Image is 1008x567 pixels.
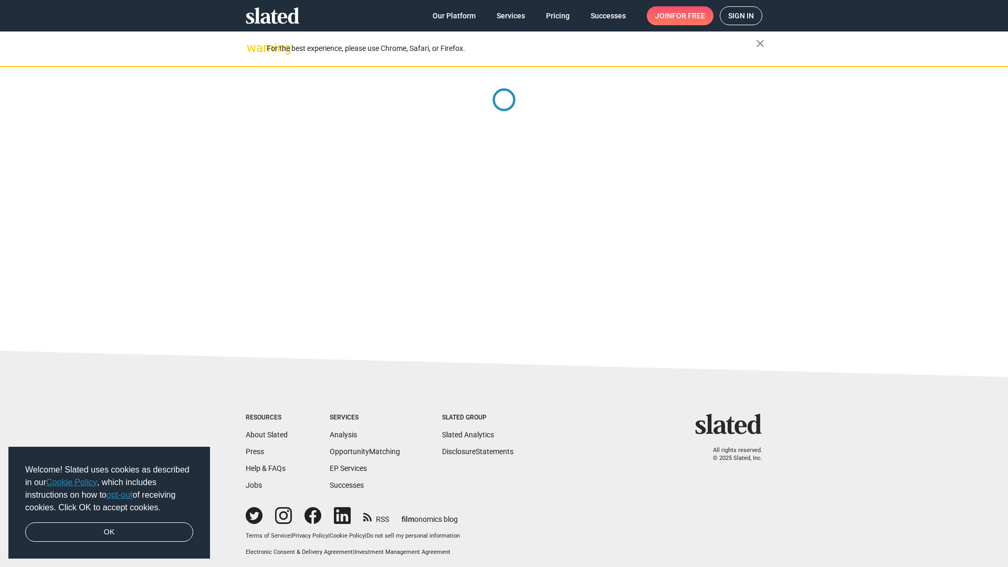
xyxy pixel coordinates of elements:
[702,447,762,462] p: All rights reserved. © 2025 Slated, Inc.
[330,532,365,539] a: Cookie Policy
[8,447,210,559] div: cookieconsent
[246,481,262,489] a: Jobs
[328,532,330,539] span: |
[330,481,364,489] a: Successes
[330,430,357,439] a: Analysis
[754,37,766,50] mat-icon: close
[25,522,193,542] a: dismiss cookie message
[546,6,570,25] span: Pricing
[442,447,513,456] a: DisclosureStatements
[246,414,288,422] div: Resources
[107,490,133,499] a: opt-out
[246,532,290,539] a: Terms of Service
[488,6,533,25] a: Services
[354,549,450,555] a: Investment Management Agreement
[353,549,354,555] span: |
[591,6,626,25] span: Successes
[402,515,414,523] span: film
[46,478,97,487] a: Cookie Policy
[247,41,259,54] mat-icon: warning
[246,549,353,555] a: Electronic Consent & Delivery Agreement
[647,6,713,25] a: Joinfor free
[728,7,754,25] span: Sign in
[720,6,762,25] a: Sign in
[433,6,476,25] span: Our Platform
[365,532,366,539] span: |
[330,464,367,472] a: EP Services
[442,430,494,439] a: Slated Analytics
[442,414,513,422] div: Slated Group
[655,6,705,25] span: Join
[246,430,288,439] a: About Slated
[538,6,578,25] a: Pricing
[290,532,292,539] span: |
[582,6,634,25] a: Successes
[25,464,193,514] span: Welcome! Slated uses cookies as described in our , which includes instructions on how to of recei...
[330,447,400,456] a: OpportunityMatching
[497,6,525,25] span: Services
[330,414,400,422] div: Services
[246,464,286,472] a: Help & FAQs
[424,6,484,25] a: Our Platform
[363,508,389,524] a: RSS
[292,532,328,539] a: Privacy Policy
[402,506,458,524] a: filmonomics blog
[672,6,705,25] span: for free
[267,41,756,56] div: For the best experience, please use Chrome, Safari, or Firefox.
[366,532,460,540] button: Do not sell my personal information
[246,447,264,456] a: Press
